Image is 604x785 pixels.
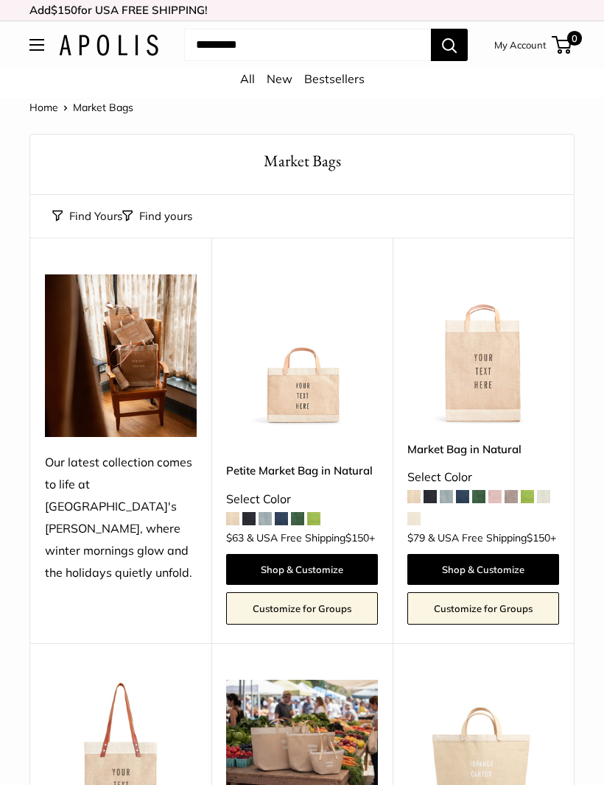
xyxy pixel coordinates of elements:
[431,29,468,61] button: Search
[304,71,365,86] a: Bestsellers
[184,29,431,61] input: Search...
[527,531,550,544] span: $150
[407,554,559,585] a: Shop & Customize
[45,274,197,437] img: Our latest collection comes to life at UK's Estelle Manor, where winter mornings glow and the hol...
[407,274,559,426] img: Market Bag in Natural
[267,71,292,86] a: New
[226,274,378,426] img: Petite Market Bag in Natural
[407,274,559,426] a: Market Bag in NaturalMarket Bag in Natural
[59,35,158,56] img: Apolis
[226,592,378,625] a: Customize for Groups
[407,441,559,458] a: Market Bag in Natural
[52,149,552,172] h1: Market Bags
[29,39,44,51] button: Open menu
[226,489,378,511] div: Select Color
[407,466,559,489] div: Select Color
[567,31,582,46] span: 0
[428,533,556,543] span: & USA Free Shipping +
[407,531,425,544] span: $79
[73,101,133,114] span: Market Bags
[29,101,58,114] a: Home
[45,452,197,583] div: Our latest collection comes to life at [GEOGRAPHIC_DATA]'s [PERSON_NAME], where winter mornings g...
[29,98,133,117] nav: Breadcrumb
[122,206,192,227] button: Filter collection
[226,462,378,479] a: Petite Market Bag in Natural
[407,592,559,625] a: Customize for Groups
[247,533,375,543] span: & USA Free Shipping +
[226,554,378,585] a: Shop & Customize
[52,206,122,227] button: Find Yours
[226,531,244,544] span: $63
[553,36,572,54] a: 0
[345,531,369,544] span: $150
[240,71,255,86] a: All
[226,274,378,426] a: Petite Market Bag in NaturalPetite Market Bag in Natural
[51,3,77,17] span: $150
[494,36,547,54] a: My Account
